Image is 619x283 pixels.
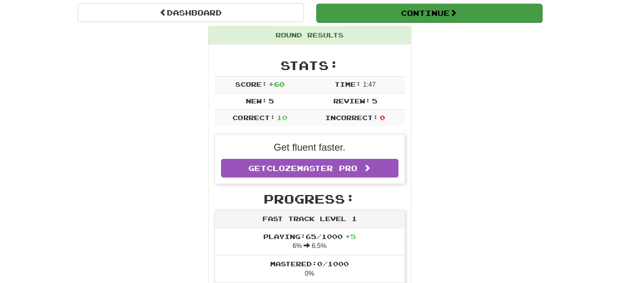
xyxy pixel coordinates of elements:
span: Score: [235,80,267,88]
li: 0% [215,255,405,283]
span: 5 [372,97,377,105]
span: Incorrect: [325,114,378,121]
span: Playing: 65 / 1000 [263,233,356,240]
span: 1 : 47 [363,81,376,88]
li: 6% 6.5% [215,228,405,256]
span: + 5 [345,233,356,240]
a: Dashboard [78,3,304,22]
span: Mastered: 0 / 1000 [270,260,349,268]
p: Get fluent faster. [221,140,398,154]
span: Review: [333,97,370,105]
span: 10 [277,114,287,121]
span: New: [246,97,267,105]
a: GetClozemaster Pro [221,159,398,178]
h2: Progress: [214,192,405,206]
div: Fast Track Level 1 [215,210,405,228]
button: Continue [316,4,542,22]
span: 5 [269,97,274,105]
div: Round Results [208,26,411,44]
h2: Stats: [214,59,405,72]
span: 0 [380,114,385,121]
span: Clozemaster Pro [267,164,357,173]
span: Time: [335,80,361,88]
span: Correct: [232,114,275,121]
span: + 60 [269,80,284,88]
